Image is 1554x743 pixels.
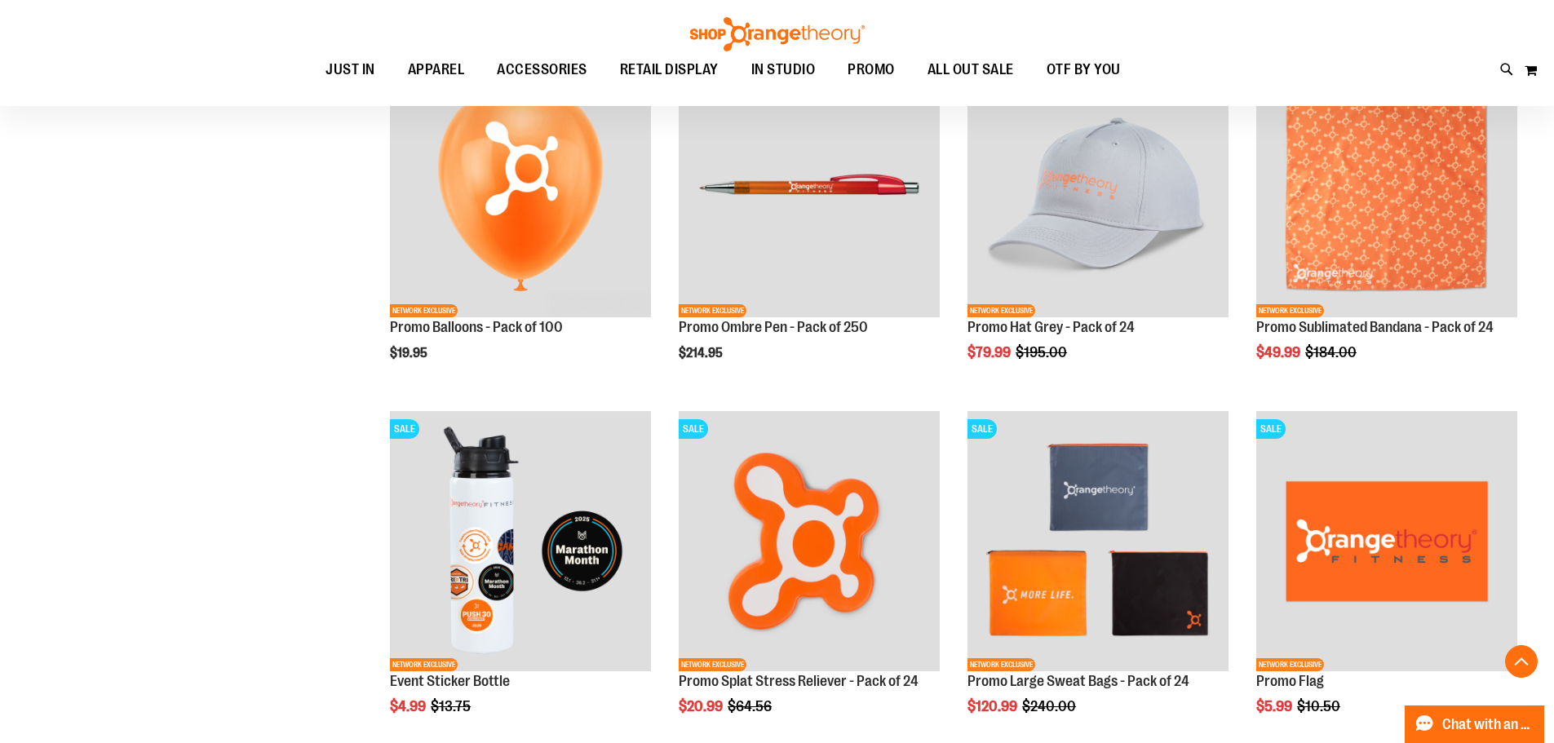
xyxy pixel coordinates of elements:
span: $10.50 [1297,698,1343,714]
span: RETAIL DISPLAY [620,51,719,88]
a: Event Sticker BottleSALENETWORK EXCLUSIVE [390,411,651,674]
span: $79.99 [967,344,1013,360]
span: $195.00 [1016,344,1069,360]
span: IN STUDIO [751,51,816,88]
span: $4.99 [390,698,428,714]
div: product [1248,48,1525,402]
img: Product image for Sublimated Bandana - Pack of 24 [1256,56,1517,317]
img: Event Sticker Bottle [390,411,651,672]
span: NETWORK EXCLUSIVE [390,304,458,317]
span: NETWORK EXCLUSIVE [967,658,1035,671]
span: NETWORK EXCLUSIVE [967,304,1035,317]
a: Promo Large Sweat Bags - Pack of 24 [967,673,1189,689]
span: Chat with an Expert [1442,717,1534,732]
span: $13.75 [431,698,473,714]
span: PROMO [848,51,895,88]
img: Product image for Promo Flag Orange [1256,411,1517,672]
a: Product image for Promo Ombre Pen Red - Pack of 250NETWORK EXCLUSIVE [679,56,940,320]
span: $184.00 [1305,344,1359,360]
a: Promo Sublimated Bandana - Pack of 24 [1256,319,1494,335]
a: Promo Hat Grey - Pack of 24 [967,319,1135,335]
span: SALE [1256,419,1286,439]
span: SALE [679,419,708,439]
span: APPAREL [408,51,465,88]
span: $64.56 [728,698,774,714]
div: product [671,48,948,402]
a: Product image for Splat Stress Reliever - Pack of 24SALENETWORK EXCLUSIVE [679,411,940,674]
span: $19.95 [390,346,430,360]
div: product [959,48,1237,402]
a: Event Sticker Bottle [390,673,510,689]
a: Product image for Promo Balloons - Pack of 100NETWORK EXCLUSIVE [390,56,651,320]
span: ALL OUT SALE [928,51,1014,88]
button: Chat with an Expert [1405,705,1545,743]
a: Promo Flag [1256,673,1324,689]
span: $214.95 [679,346,725,360]
a: Promo Balloons - Pack of 100 [390,319,563,335]
span: $240.00 [1022,698,1078,714]
a: Promo Splat Stress Reliever - Pack of 24 [679,673,919,689]
span: JUST IN [325,51,375,88]
span: ACCESSORIES [497,51,587,88]
span: NETWORK EXCLUSIVE [679,658,746,671]
img: Shop Orangetheory [688,17,867,51]
span: NETWORK EXCLUSIVE [679,304,746,317]
span: $120.99 [967,698,1020,714]
button: Back To Top [1505,645,1538,678]
img: Product image for Promo Hat Grey - Pack of 24 [967,56,1229,317]
span: $49.99 [1256,344,1303,360]
a: Product image for Sublimated Bandana - Pack of 24SALENETWORK EXCLUSIVE [1256,56,1517,320]
a: Promo Ombre Pen - Pack of 250 [679,319,868,335]
span: SALE [967,419,997,439]
a: Product image for Large Sweat Bags - Pack of 24SALENETWORK EXCLUSIVE [967,411,1229,674]
div: product [382,48,659,402]
span: OTF BY YOU [1047,51,1121,88]
span: NETWORK EXCLUSIVE [1256,304,1324,317]
img: Product image for Large Sweat Bags - Pack of 24 [967,411,1229,672]
span: NETWORK EXCLUSIVE [390,658,458,671]
span: $20.99 [679,698,725,714]
a: Product image for Promo Flag OrangeSALENETWORK EXCLUSIVE [1256,411,1517,674]
img: Product image for Splat Stress Reliever - Pack of 24 [679,411,940,672]
span: SALE [390,419,419,439]
img: Product image for Promo Balloons - Pack of 100 [390,56,651,317]
img: Product image for Promo Ombre Pen Red - Pack of 250 [679,56,940,317]
span: NETWORK EXCLUSIVE [1256,658,1324,671]
a: Product image for Promo Hat Grey - Pack of 24SALENETWORK EXCLUSIVE [967,56,1229,320]
span: $5.99 [1256,698,1295,714]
